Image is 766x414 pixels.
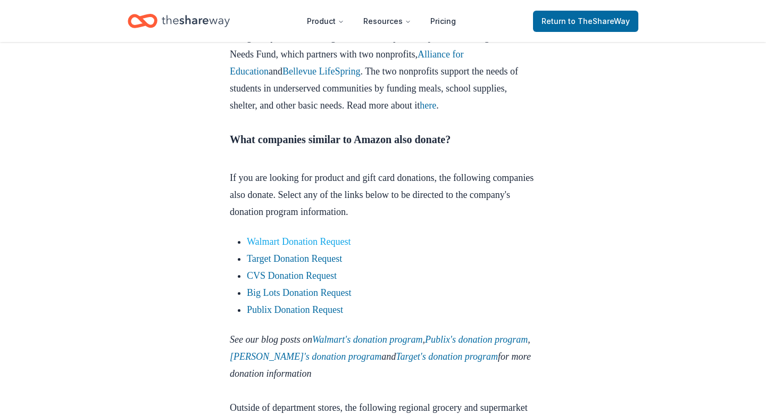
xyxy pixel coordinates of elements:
a: Pricing [422,11,464,32]
span: Return [542,15,630,28]
a: Target's donation program [396,351,498,362]
em: See our blog posts on , , and for more donation information [230,334,531,379]
button: Resources [355,11,420,32]
p: If you are looking for product and gift card donations, the following companies also donate. Sele... [230,169,536,220]
a: Target Donation Request [247,253,342,264]
a: here [420,100,436,111]
a: CVS Donation Request [247,270,337,281]
a: Walmart's donation program [312,334,423,345]
a: Walmart Donation Request [247,236,351,247]
a: Home [128,9,230,34]
h3: What companies similar to Amazon also donate? [230,131,536,165]
span: to TheShareWay [568,16,630,26]
a: Bellevue LifeSpring [282,66,360,77]
a: Returnto TheShareWay [533,11,638,32]
p: Unfortunately, Amazon doesn’t have an active gift card donation program, though they have donated... [230,12,536,131]
a: Publix's donation program [425,334,528,345]
a: [PERSON_NAME]'s donation program [230,351,381,362]
a: Publix Donation Request [247,304,343,315]
nav: Main [298,9,464,34]
button: Product [298,11,353,32]
a: Big Lots Donation Request [247,287,352,298]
